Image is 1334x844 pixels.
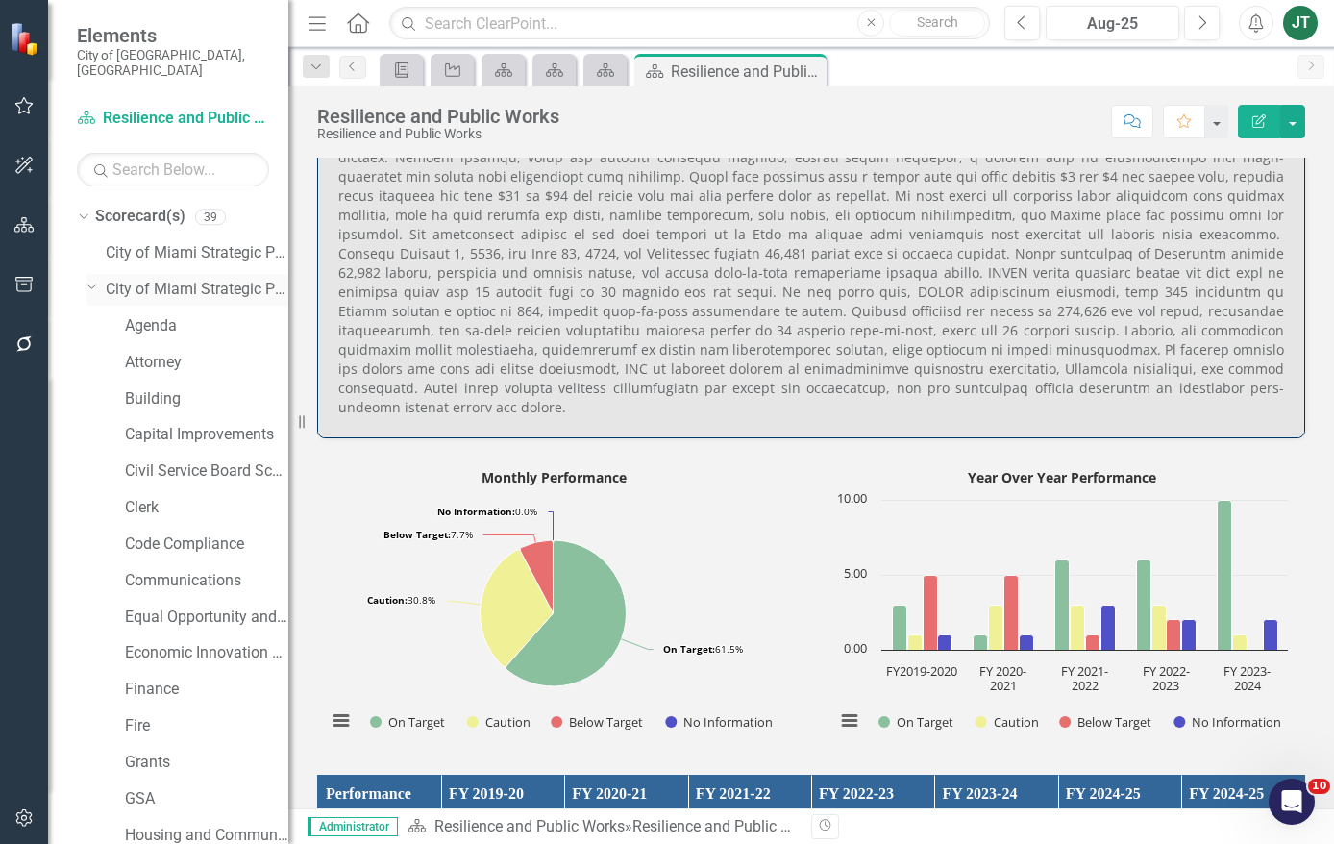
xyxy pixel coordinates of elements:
[889,10,985,37] button: Search
[1233,634,1248,650] path: FY 2023-2024, 1. Caution.
[1218,500,1232,650] path: FY 2023-2024, 10. On Target.
[125,679,288,701] a: Finance
[1283,6,1318,40] button: JT
[125,752,288,774] a: Grants
[125,497,288,519] a: Clerk
[317,462,797,751] div: Monthly Performance. Highcharts interactive chart.
[989,605,1003,650] path: FY 2020-2021, 3. Caution.
[826,462,1305,751] div: Year Over Year Performance. Highcharts interactive chart.
[632,817,823,835] div: Resilience and Public Works
[836,707,863,734] button: View chart menu, Year Over Year Performance
[908,605,1248,650] g: Caution, bar series 2 of 4 with 5 bars.
[434,817,625,835] a: Resilience and Public Works
[974,634,988,650] path: FY 2020-2021, 1. On Target.
[77,24,269,47] span: Elements
[893,500,1232,650] g: On Target, bar series 1 of 4 with 5 bars.
[125,315,288,337] a: Agenda
[663,642,743,656] text: 61.5%
[125,642,288,664] a: Economic Innovation and Development
[1086,634,1100,650] path: FY 2021-2022, 1. Below Target.
[1071,605,1085,650] path: FY 2021-2022, 3. Caution.
[437,505,537,518] text: 0.0%
[1223,662,1271,694] text: FY 2023- 2024
[671,60,822,84] div: Resilience and Public Works
[482,468,627,486] text: Monthly Performance
[1182,619,1197,650] path: FY 2022-2023, 2. No Information.
[317,106,559,127] div: Resilience and Public Works
[844,639,867,657] text: 0.00
[1137,559,1151,650] path: FY 2022-2023, 6. On Target.
[467,713,531,731] button: Show Caution
[437,505,515,518] tspan: No Information:
[106,242,288,264] a: City of Miami Strategic Plan
[1055,559,1070,650] path: FY 2021-2022, 6. On Target.
[1308,779,1330,794] span: 10
[968,468,1156,486] text: Year Over Year Performance
[10,21,43,55] img: ClearPoint Strategy
[389,7,990,40] input: Search ClearPoint...
[125,715,288,737] a: Fire
[1052,12,1173,36] div: Aug-25
[95,206,185,228] a: Scorecard(s)
[383,528,451,541] tspan: Below Target:
[979,662,1026,694] text: FY 2020- 2021
[367,593,435,607] text: 30.8%
[663,642,715,656] tspan: On Target:
[1269,779,1315,825] iframe: Intercom live chat
[826,462,1297,751] svg: Interactive chart
[317,462,789,751] svg: Interactive chart
[976,713,1039,731] button: Show Caution
[1061,662,1108,694] text: FY 2021- 2022
[917,14,958,30] span: Search
[77,108,269,130] a: Resilience and Public Works
[938,634,952,650] path: FY2019-2020, 1. No Information.
[1059,713,1152,731] button: Show Below Target
[1264,619,1278,650] path: FY 2023-2024, 2. No Information.
[383,528,473,541] text: 7.7%
[1020,634,1034,650] path: FY 2020-2021, 1. No Information.
[125,388,288,410] a: Building
[878,713,954,731] button: Show On Target
[924,575,938,650] path: FY2019-2020, 5. Below Target.
[1173,713,1280,731] button: Show No Information
[367,593,408,607] tspan: Caution:
[924,575,1260,650] g: Below Target, bar series 3 of 4 with 5 bars.
[908,634,923,650] path: FY2019-2020, 1. Caution.
[328,707,355,734] button: View chart menu, Monthly Performance
[125,788,288,810] a: GSA
[195,209,226,225] div: 39
[408,816,797,838] div: »
[125,460,288,483] a: Civil Service Board Scorecard
[125,607,288,629] a: Equal Opportunity and Diversity Programs
[125,534,288,556] a: Code Compliance
[886,662,957,680] text: FY2019-2020
[317,127,559,141] div: Resilience and Public Works
[506,540,626,686] path: On Target, 8.
[844,564,867,582] text: 5.00
[308,817,398,836] span: Administrator
[125,424,288,446] a: Capital Improvements
[1152,605,1167,650] path: FY 2022-2023, 3. Caution.
[77,153,269,186] input: Search Below...
[1046,6,1179,40] button: Aug-25
[1004,575,1019,650] path: FY 2020-2021, 5. Below Target.
[551,713,644,731] button: Show Below Target
[1143,662,1190,694] text: FY 2022- 2023
[77,47,269,79] small: City of [GEOGRAPHIC_DATA], [GEOGRAPHIC_DATA]
[665,713,772,731] button: Show No Information
[370,713,446,731] button: Show On Target
[125,352,288,374] a: Attorney
[125,570,288,592] a: Communications
[837,489,867,507] text: 10.00
[520,540,553,613] path: Below Target, 1.
[1167,619,1181,650] path: FY 2022-2023, 2. Below Target.
[481,550,554,667] path: Caution, 4.
[893,605,907,650] path: FY2019-2020, 3. On Target.
[106,279,288,301] a: City of Miami Strategic Plan (NEW)
[938,605,1278,650] g: No Information, bar series 4 of 4 with 5 bars.
[1101,605,1116,650] path: FY 2021-2022, 3. No Information.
